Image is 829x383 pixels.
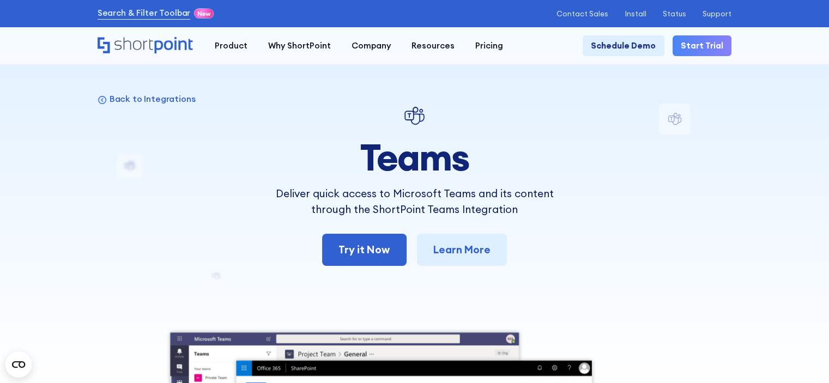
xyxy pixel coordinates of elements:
div: Product [215,40,247,52]
a: Home [98,37,194,55]
a: Company [341,35,401,56]
p: Deliver quick access to Microsoft Teams and its content through the ShortPoint Teams Integration [259,186,570,217]
div: Company [352,40,391,52]
a: Back to Integrations [98,93,196,105]
a: Search & Filter Toolbar [98,7,191,20]
a: Status [663,10,686,18]
a: Start Trial [673,35,731,56]
div: Resources [412,40,455,52]
a: Resources [401,35,465,56]
h1: Teams [259,137,570,178]
div: Why ShortPoint [268,40,331,52]
div: Pricing [475,40,503,52]
button: Open CMP widget [5,351,32,378]
a: Product [204,35,258,56]
a: Try it Now [322,234,407,266]
iframe: Chat Widget [774,331,829,383]
p: Back to Integrations [110,93,196,105]
a: Learn More [417,234,507,266]
a: Schedule Demo [583,35,664,56]
img: Teams [402,104,427,129]
a: Pricing [465,35,513,56]
a: Why ShortPoint [258,35,341,56]
a: Contact Sales [556,10,608,18]
a: Support [703,10,731,18]
a: Install [625,10,646,18]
